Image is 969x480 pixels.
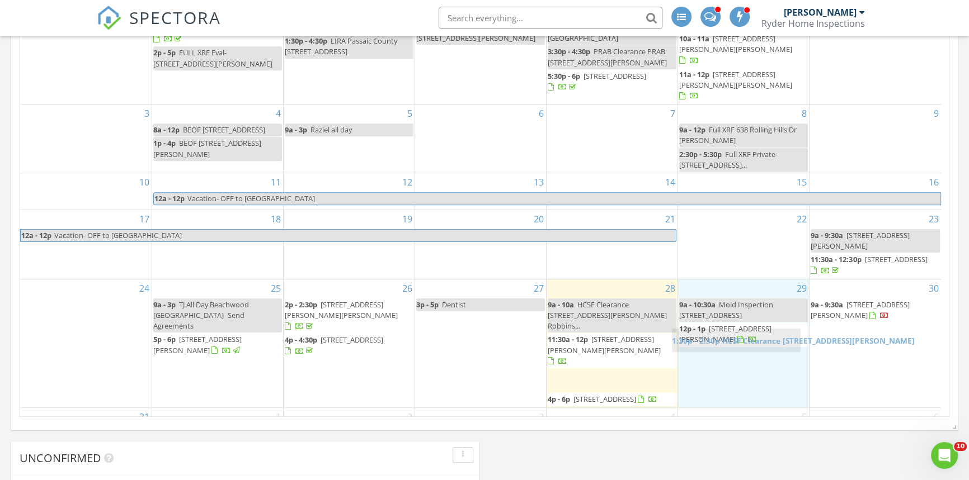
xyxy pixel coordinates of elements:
span: 9a - 3p [153,300,176,310]
iframe: Intercom live chat [931,442,958,469]
span: Full XRF 638 Rolling Hills Dr [PERSON_NAME] [679,125,797,145]
td: Go to August 12, 2025 [283,173,415,210]
td: Go to August 3, 2025 [20,104,152,173]
span: 1:30p - 4:30p [285,36,327,46]
span: Raziel all day [311,125,352,135]
a: 9a - 9:30a [STREET_ADDRESS][PERSON_NAME] [811,298,940,322]
span: [STREET_ADDRESS] [864,254,927,264]
a: 5:30p - 6p [STREET_ADDRESS] [548,70,676,94]
td: Go to August 20, 2025 [415,210,546,279]
button: Upload attachment [53,357,62,366]
span: PRAB Clearance PRAB [STREET_ADDRESS][PERSON_NAME] [548,46,667,67]
a: 10a - 11a [STREET_ADDRESS][PERSON_NAME][PERSON_NAME] [679,32,808,68]
span: 2p - 5p [153,47,176,58]
a: 4p - 6p [STREET_ADDRESS] [548,393,676,406]
span: 12p - 1p [679,324,705,334]
td: Go to August 5, 2025 [283,104,415,173]
span: 9a - 9:30a [811,230,843,240]
span: [STREET_ADDRESS][PERSON_NAME][PERSON_NAME] [679,69,792,90]
span: 10 [954,442,967,451]
a: here [78,187,96,196]
a: [DOMAIN_NAME] [26,210,91,218]
span: 1p - 4p [153,138,176,148]
td: Go to August 29, 2025 [678,279,810,408]
a: Go to August 6, 2025 [537,104,546,122]
button: Home [175,4,196,26]
img: Profile image for Support [32,6,50,24]
a: 11a - 12p [STREET_ADDRESS][PERSON_NAME][PERSON_NAME] [679,68,808,103]
div: You've received a payment! Amount $595.00 Fee $0.00 Net $595.00 Transaction # pi_3S19eXK7snlDGpRF... [18,83,175,137]
td: Go to August 17, 2025 [20,210,152,279]
span: BEOF [STREET_ADDRESS][PERSON_NAME] [153,138,261,159]
a: 5:30p - 6p [STREET_ADDRESS] [548,71,646,92]
td: Go to August 30, 2025 [810,279,941,408]
td: Go to August 28, 2025 [547,279,678,408]
td: Go to August 7, 2025 [547,104,678,173]
td: Go to September 6, 2025 [810,408,941,452]
a: 11:30a - 12:30p [STREET_ADDRESS] [811,254,927,275]
td: Go to August 18, 2025 [152,210,283,279]
a: 11a - 12p [STREET_ADDRESS][PERSON_NAME][PERSON_NAME] [679,69,792,101]
a: Go to August 9, 2025 [932,104,941,122]
button: go back [7,4,29,26]
a: 11:30a - 12p [STREET_ADDRESS][PERSON_NAME][PERSON_NAME] [548,333,676,368]
span: 11:30a - 12:30p [811,254,861,264]
a: 12p - 1p [STREET_ADDRESS][PERSON_NAME] [679,322,808,346]
td: Go to August 9, 2025 [810,104,941,173]
span: BEOF [STREET_ADDRESS] [183,125,265,135]
span: 11a - 12p [679,69,709,79]
a: 12:30p - 1:30p [STREET_ADDRESS] [153,23,266,44]
span: 9a - 9:30a [811,300,843,310]
td: Go to August 8, 2025 [678,104,810,173]
a: 9a - 9:30a [STREET_ADDRESS][PERSON_NAME] [811,300,909,320]
span: 5:30p - 6p [548,71,580,81]
span: 3p - 5p [416,300,439,310]
span: [STREET_ADDRESS] [573,394,636,404]
span: 12a - 12p [154,193,185,205]
p: Active 1h ago [54,14,104,25]
span: 9a - 12p [679,125,705,135]
td: Go to August 6, 2025 [415,104,546,173]
a: Go to August 15, 2025 [794,173,809,191]
td: Go to August 16, 2025 [810,173,941,210]
div: Ryder Home Inspections [761,18,865,29]
button: Start recording [71,357,80,366]
a: 10a - 11a [STREET_ADDRESS][PERSON_NAME][PERSON_NAME] [679,34,792,65]
span: Vacation- OFF to [GEOGRAPHIC_DATA] [54,230,182,240]
a: 11:30a - 12:30p [STREET_ADDRESS] [811,253,940,277]
a: Go to August 20, 2025 [531,210,546,228]
a: 5p - 6p [STREET_ADDRESS][PERSON_NAME] [153,334,242,355]
span: 9a - 10:30a [679,300,716,310]
span: [STREET_ADDRESS][PERSON_NAME] [811,230,909,251]
td: Go to September 5, 2025 [678,408,810,452]
span: Mold Inspection [STREET_ADDRESS] [679,300,773,320]
span: 9a - 10a [548,300,574,310]
a: 4p - 4:30p [STREET_ADDRESS] [285,335,383,355]
a: Go to August 10, 2025 [137,173,152,191]
span: 5p - 6p [153,334,176,344]
span: Dentist [442,300,466,310]
a: Go to August 4, 2025 [274,104,283,122]
td: Go to August 27, 2025 [415,279,546,408]
button: Emoji picker [17,357,26,366]
span: HCSF Clearance [STREET_ADDRESS][PERSON_NAME] Robbins... [548,300,667,331]
h1: Support [54,6,90,14]
td: Go to September 3, 2025 [415,408,546,452]
a: Go to August 28, 2025 [663,279,678,297]
a: Go to August 31, 2025 [137,408,152,426]
span: TJ All Day Beachwood [GEOGRAPHIC_DATA]- Send Agreements [153,300,249,331]
a: Go to August 30, 2025 [926,279,941,297]
a: Go to August 27, 2025 [531,279,546,297]
span: 12a - 12p [21,230,52,241]
a: Go to August 17, 2025 [137,210,152,228]
td: Go to September 4, 2025 [547,408,678,452]
a: 2p - 2:30p [STREET_ADDRESS][PERSON_NAME][PERSON_NAME] [285,298,413,334]
span: 9a - 3p [285,125,307,135]
span: LIRA Passaic County [STREET_ADDRESS] [285,36,397,56]
a: Go to August 25, 2025 [269,279,283,297]
span: Full XRF Private- [STREET_ADDRESS]... [679,149,778,170]
span: [STREET_ADDRESS][PERSON_NAME][PERSON_NAME] [285,300,398,320]
span: [STREET_ADDRESS][PERSON_NAME] [679,324,772,344]
a: Go to August 11, 2025 [269,173,283,191]
td: Go to August 23, 2025 [810,210,941,279]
